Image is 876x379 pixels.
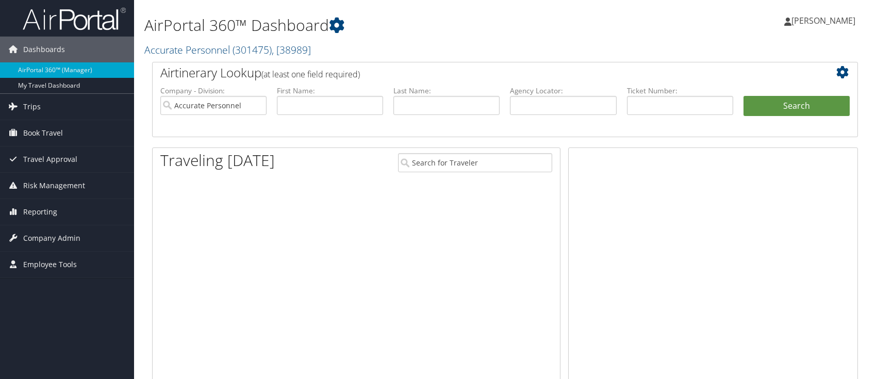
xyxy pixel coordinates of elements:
[23,146,77,172] span: Travel Approval
[160,86,267,96] label: Company - Division:
[277,86,383,96] label: First Name:
[144,14,625,36] h1: AirPortal 360™ Dashboard
[23,37,65,62] span: Dashboards
[791,15,855,26] span: [PERSON_NAME]
[160,150,275,171] h1: Traveling [DATE]
[272,43,311,57] span: , [ 38989 ]
[23,94,41,120] span: Trips
[398,153,552,172] input: Search for Traveler
[23,225,80,251] span: Company Admin
[233,43,272,57] span: ( 301475 )
[510,86,616,96] label: Agency Locator:
[23,173,85,199] span: Risk Management
[393,86,500,96] label: Last Name:
[23,199,57,225] span: Reporting
[23,252,77,277] span: Employee Tools
[23,120,63,146] span: Book Travel
[784,5,866,36] a: [PERSON_NAME]
[627,86,733,96] label: Ticket Number:
[160,64,791,81] h2: Airtinerary Lookup
[261,69,360,80] span: (at least one field required)
[743,96,850,117] button: Search
[23,7,126,31] img: airportal-logo.png
[144,43,311,57] a: Accurate Personnel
